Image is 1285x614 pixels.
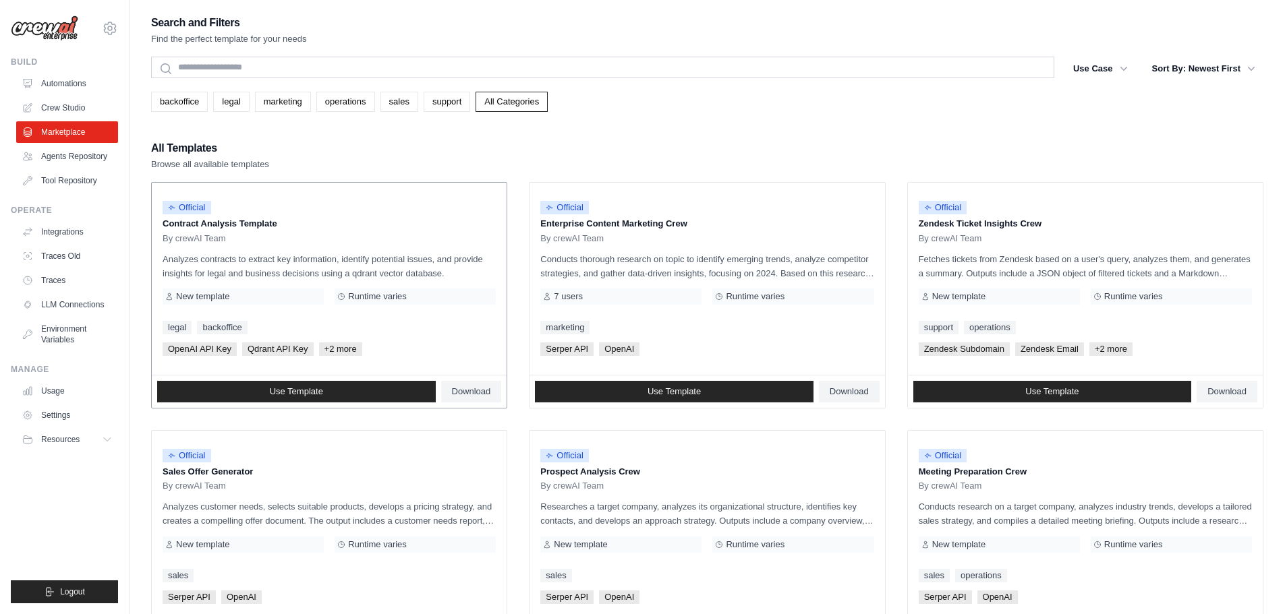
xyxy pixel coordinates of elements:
[151,32,307,46] p: Find the perfect template for your needs
[599,590,639,604] span: OpenAI
[1144,57,1263,81] button: Sort By: Newest First
[11,364,118,375] div: Manage
[16,429,118,450] button: Resources
[1015,342,1084,356] span: Zendesk Email
[554,539,607,550] span: New template
[151,13,307,32] h2: Search and Filters
[441,381,502,402] a: Download
[919,321,959,334] a: support
[540,252,874,280] p: Conducts thorough research on topic to identify emerging trends, analyze competitor strategies, a...
[16,121,118,143] a: Marketplace
[830,386,869,397] span: Download
[380,92,418,112] a: sales
[16,245,118,267] a: Traces Old
[11,16,78,41] img: Logo
[151,158,269,171] p: Browse all available templates
[16,97,118,119] a: Crew Studio
[163,499,496,528] p: Analyzes customer needs, selects suitable products, develops a pricing strategy, and creates a co...
[919,252,1252,280] p: Fetches tickets from Zendesk based on a user's query, analyzes them, and generates a summary. Out...
[919,569,950,582] a: sales
[163,569,194,582] a: sales
[270,386,323,397] span: Use Template
[316,92,375,112] a: operations
[163,233,226,244] span: By crewAI Team
[819,381,880,402] a: Download
[16,318,118,350] a: Environment Variables
[476,92,548,112] a: All Categories
[16,170,118,191] a: Tool Repository
[955,569,1007,582] a: operations
[540,233,604,244] span: By crewAI Team
[964,321,1016,334] a: operations
[540,465,874,479] p: Prospect Analysis Crew
[176,291,229,302] span: New template
[919,449,967,462] span: Official
[932,291,986,302] span: New template
[540,569,571,582] a: sales
[919,217,1252,231] p: Zendesk Ticket Insights Crew
[424,92,470,112] a: support
[1104,539,1163,550] span: Runtime varies
[540,321,590,334] a: marketing
[255,92,311,112] a: marketing
[540,481,604,491] span: By crewAI Team
[163,590,216,604] span: Serper API
[163,217,496,231] p: Contract Analysis Template
[11,205,118,216] div: Operate
[60,586,85,597] span: Logout
[163,481,226,491] span: By crewAI Team
[535,381,813,402] a: Use Template
[919,201,967,214] span: Official
[221,590,262,604] span: OpenAI
[726,539,784,550] span: Runtime varies
[151,139,269,158] h2: All Templates
[540,201,589,214] span: Official
[540,217,874,231] p: Enterprise Content Marketing Crew
[151,92,208,112] a: backoffice
[1104,291,1163,302] span: Runtime varies
[1207,386,1247,397] span: Download
[242,342,314,356] span: Qdrant API Key
[157,381,436,402] a: Use Template
[932,539,986,550] span: New template
[540,590,594,604] span: Serper API
[348,291,407,302] span: Runtime varies
[919,590,972,604] span: Serper API
[197,321,247,334] a: backoffice
[163,201,211,214] span: Official
[348,539,407,550] span: Runtime varies
[919,499,1252,528] p: Conducts research on a target company, analyzes industry trends, develops a tailored sales strate...
[16,380,118,402] a: Usage
[599,342,639,356] span: OpenAI
[163,342,237,356] span: OpenAI API Key
[16,146,118,167] a: Agents Repository
[540,449,589,462] span: Official
[163,252,496,280] p: Analyzes contracts to extract key information, identify potential issues, and provide insights fo...
[540,342,594,356] span: Serper API
[919,233,982,244] span: By crewAI Team
[919,342,1010,356] span: Zendesk Subdomain
[452,386,491,397] span: Download
[726,291,784,302] span: Runtime varies
[319,342,362,356] span: +2 more
[1089,342,1133,356] span: +2 more
[913,381,1192,402] a: Use Template
[16,404,118,426] a: Settings
[16,270,118,291] a: Traces
[554,291,583,302] span: 7 users
[213,92,249,112] a: legal
[919,481,982,491] span: By crewAI Team
[163,465,496,479] p: Sales Offer Generator
[977,590,1018,604] span: OpenAI
[1197,381,1257,402] a: Download
[16,221,118,243] a: Integrations
[1025,386,1079,397] span: Use Template
[919,465,1252,479] p: Meeting Preparation Crew
[11,57,118,67] div: Build
[176,539,229,550] span: New template
[163,449,211,462] span: Official
[16,73,118,94] a: Automations
[11,580,118,603] button: Logout
[163,321,192,334] a: legal
[1065,57,1136,81] button: Use Case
